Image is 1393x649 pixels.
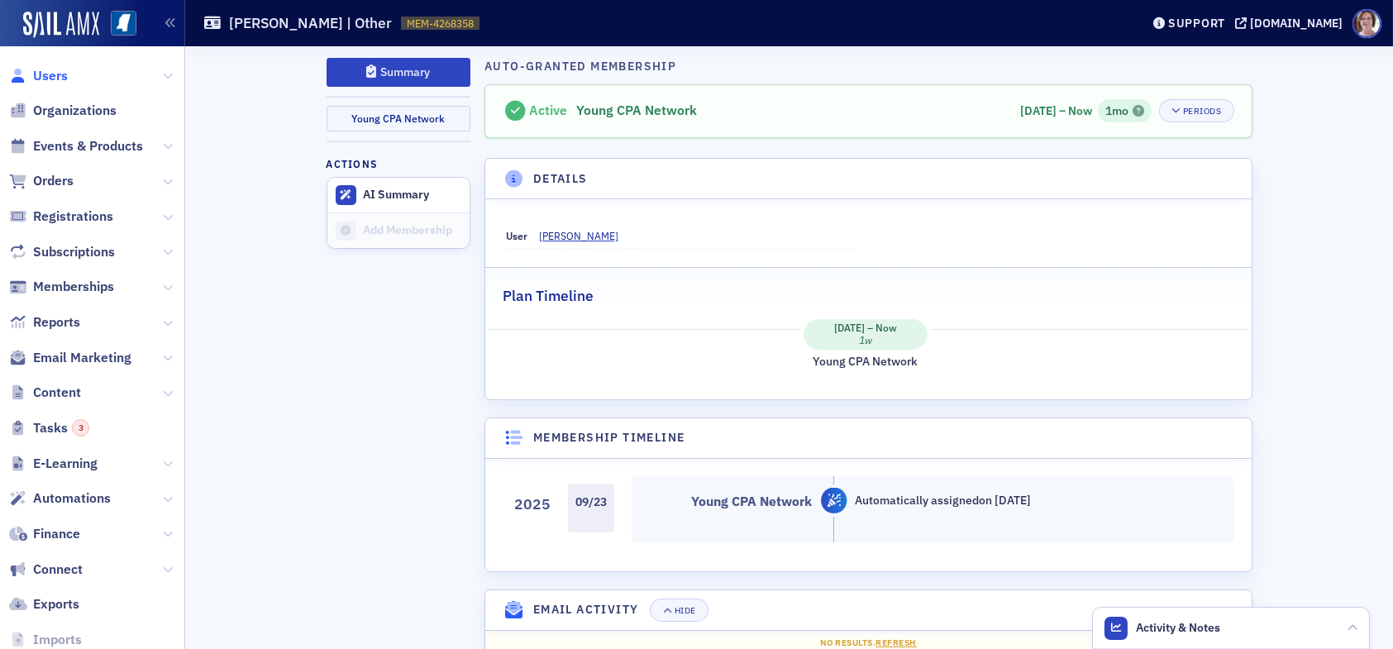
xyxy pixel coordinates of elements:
[484,58,1252,75] h4: Auto-granted Membership
[506,229,527,242] span: User
[9,243,115,261] a: Subscriptions
[1105,103,1144,120] div: 1mo
[363,188,460,203] div: AI Summary
[33,631,82,649] span: Imports
[818,488,850,514] div: Manual Period Started
[875,637,917,648] span: Refresh
[9,137,143,155] a: Events & Products
[33,208,113,226] span: Registrations
[33,419,89,437] span: Tasks
[9,278,114,296] a: Memberships
[9,561,83,579] a: Connect
[1159,99,1234,122] button: Periods
[33,137,143,155] span: Events & Products
[9,384,81,402] a: Content
[9,102,117,120] a: Organizations
[675,606,696,615] div: Hide
[533,170,588,188] h4: Details
[855,494,1031,508] div: Automatically assigned on [DATE]
[33,278,114,296] span: Memberships
[327,58,470,87] button: Summary
[9,595,79,613] a: Exports
[33,455,98,473] span: E-Learning
[9,489,111,508] a: Automations
[529,103,567,119] div: Active
[834,334,897,346] div: 1w
[9,67,68,85] a: Users
[33,595,79,613] span: Exports
[1020,103,1057,118] span: [DATE]
[1183,107,1222,116] div: Periods
[9,172,74,190] a: Orders
[33,67,68,85] span: Users
[575,486,607,518] div: 09/23
[691,494,812,510] a: Young CPA Network
[539,228,618,243] a: [PERSON_NAME]
[363,223,460,238] div: Add Membership
[33,384,81,402] span: Content
[111,11,136,36] img: SailAMX
[1250,16,1343,31] div: [DOMAIN_NAME]
[804,319,928,351] div: 2025-09-23 08:42:27
[33,525,80,543] span: Finance
[33,313,80,332] span: Reports
[9,208,113,226] a: Registrations
[503,285,594,307] h2: Plan Timeline
[568,484,614,533] div: 9/23/2025 8:42 AM undefined
[407,17,474,31] span: MEM-4268358
[9,525,80,543] a: Finance
[9,455,98,473] a: E-Learning
[576,103,697,119] h3: Young CPA Network
[33,489,111,508] span: Automations
[9,419,89,437] a: Tasks3
[33,172,74,190] span: Orders
[834,321,865,334] span: [DATE]
[1352,9,1381,38] span: Profile
[99,11,136,39] a: View Homepage
[33,349,131,367] span: Email Marketing
[533,429,685,446] h4: Membership Timeline
[23,12,99,38] img: SailAMX
[503,482,551,532] div: 2025
[1168,16,1225,31] div: Support
[1235,17,1348,29] button: [DOMAIN_NAME]
[533,601,639,618] h4: Email Activity
[1098,99,1152,122] div: 1mo
[650,599,708,622] button: Hide
[9,313,80,332] a: Reports
[327,106,470,131] button: Young CPA Network
[804,353,928,370] h2: Young CPA Network
[33,102,117,120] span: Organizations
[1020,103,1092,118] span: – Now
[834,322,897,334] span: – Now
[229,13,392,33] h1: [PERSON_NAME] | Other
[9,631,82,649] a: Imports
[1137,619,1221,637] span: Activity & Notes
[33,243,115,261] span: Subscriptions
[9,349,131,367] a: Email Marketing
[380,68,430,77] div: Summary
[327,156,378,171] h4: Actions
[33,561,83,579] span: Connect
[72,419,89,437] div: 3
[327,178,470,212] button: AI Summary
